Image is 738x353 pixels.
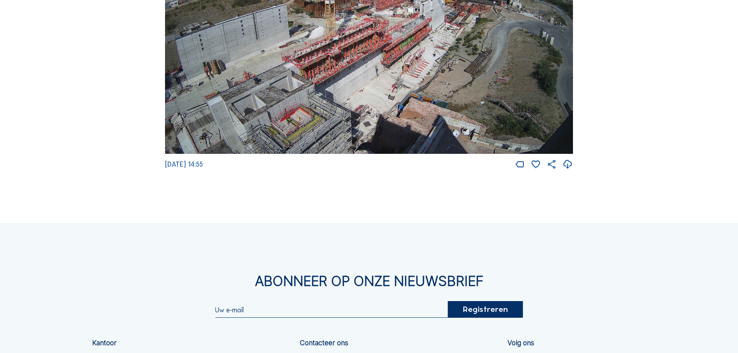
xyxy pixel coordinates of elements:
input: Uw e-mail [215,306,447,314]
div: Volg ons [507,339,534,346]
div: Contacteer ons [300,339,348,346]
div: Kantoor [92,339,117,346]
div: Abonneer op onze nieuwsbrief [92,274,646,288]
span: [DATE] 14:55 [165,160,203,169]
div: Registreren [447,301,523,318]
